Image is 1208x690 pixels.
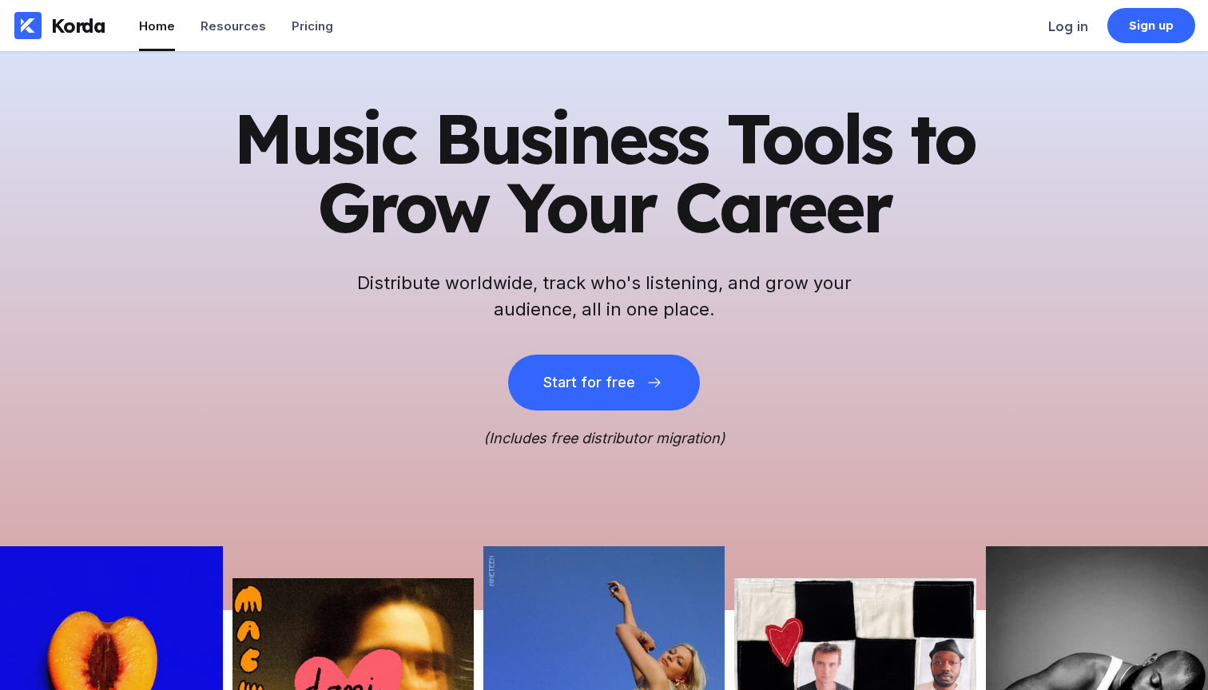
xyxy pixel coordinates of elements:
a: Sign up [1107,8,1195,43]
div: Resources [201,18,266,34]
i: (Includes free distributor migration) [483,430,725,446]
button: Start for free [508,355,700,410]
h1: Music Business Tools to Grow Your Career [213,104,995,241]
div: Sign up [1129,18,1174,34]
div: Home [139,18,175,34]
div: Log in [1048,18,1088,34]
h2: Distribute worldwide, track who's listening, and grow your audience, all in one place. [348,270,860,323]
div: Pricing [292,18,333,34]
div: Start for free [543,375,634,391]
div: Korda [51,14,105,38]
